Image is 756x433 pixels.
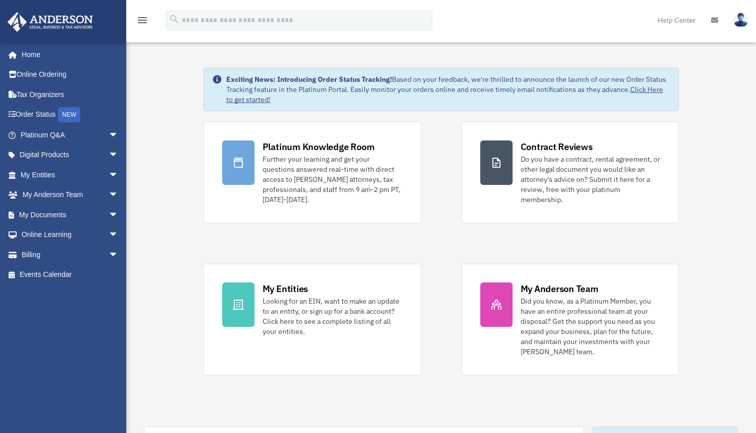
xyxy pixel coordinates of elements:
img: Anderson Advisors Platinum Portal [5,12,96,32]
div: Did you know, as a Platinum Member, you have an entire professional team at your disposal? Get th... [521,296,661,357]
a: menu [136,18,148,26]
div: Further your learning and get your questions answered real-time with direct access to [PERSON_NAM... [263,154,402,205]
div: Platinum Knowledge Room [263,140,375,153]
a: Home [7,44,129,65]
a: Online Ordering [7,65,134,85]
a: My Anderson Teamarrow_drop_down [7,185,134,205]
a: My Anderson Team Did you know, as a Platinum Member, you have an entire professional team at your... [462,264,679,375]
div: Based on your feedback, we're thrilled to announce the launch of our new Order Status Tracking fe... [226,74,671,105]
a: Click Here to get started! [226,85,663,104]
div: My Anderson Team [521,282,598,295]
div: Looking for an EIN, want to make an update to an entity, or sign up for a bank account? Click her... [263,296,402,336]
span: arrow_drop_down [109,125,129,146]
a: Online Learningarrow_drop_down [7,225,134,245]
a: Billingarrow_drop_down [7,245,134,265]
a: Contract Reviews Do you have a contract, rental agreement, or other legal document you would like... [462,122,679,223]
i: menu [136,14,148,26]
a: Tax Organizers [7,84,134,105]
a: Events Calendar [7,265,134,285]
a: Digital Productsarrow_drop_down [7,145,134,165]
a: Platinum Knowledge Room Further your learning and get your questions answered real-time with dire... [204,122,421,223]
div: Do you have a contract, rental agreement, or other legal document you would like an attorney's ad... [521,154,661,205]
span: arrow_drop_down [109,185,129,206]
span: arrow_drop_down [109,165,129,185]
div: Contract Reviews [521,140,593,153]
div: NEW [58,107,80,122]
span: arrow_drop_down [109,145,129,166]
span: arrow_drop_down [109,245,129,265]
div: My Entities [263,282,308,295]
span: arrow_drop_down [109,205,129,225]
img: User Pic [733,13,748,27]
a: My Entitiesarrow_drop_down [7,165,134,185]
a: Platinum Q&Aarrow_drop_down [7,125,134,145]
a: My Documentsarrow_drop_down [7,205,134,225]
span: arrow_drop_down [109,225,129,246]
a: My Entities Looking for an EIN, want to make an update to an entity, or sign up for a bank accoun... [204,264,421,375]
i: search [169,14,180,25]
a: Order StatusNEW [7,105,134,125]
strong: Exciting News: Introducing Order Status Tracking! [226,75,392,84]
